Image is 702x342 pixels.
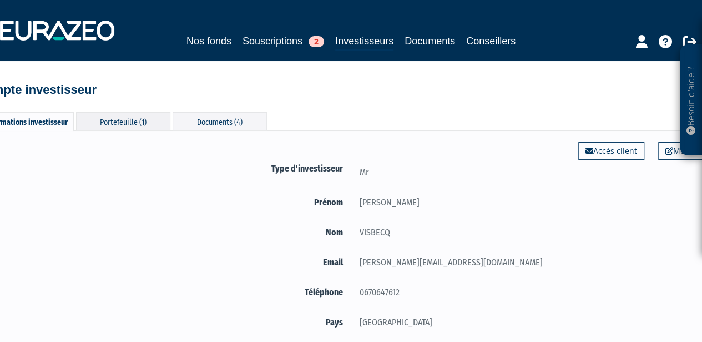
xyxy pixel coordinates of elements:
[685,51,698,150] p: Besoin d'aide ?
[466,33,516,49] a: Conseillers
[578,142,644,160] a: Accès client
[335,33,393,51] a: Investisseurs
[186,33,231,49] a: Nos fonds
[309,36,324,47] span: 2
[405,33,455,49] a: Documents
[76,112,170,130] div: Portefeuille (1)
[243,33,324,49] a: Souscriptions2
[173,112,267,130] div: Documents (4)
